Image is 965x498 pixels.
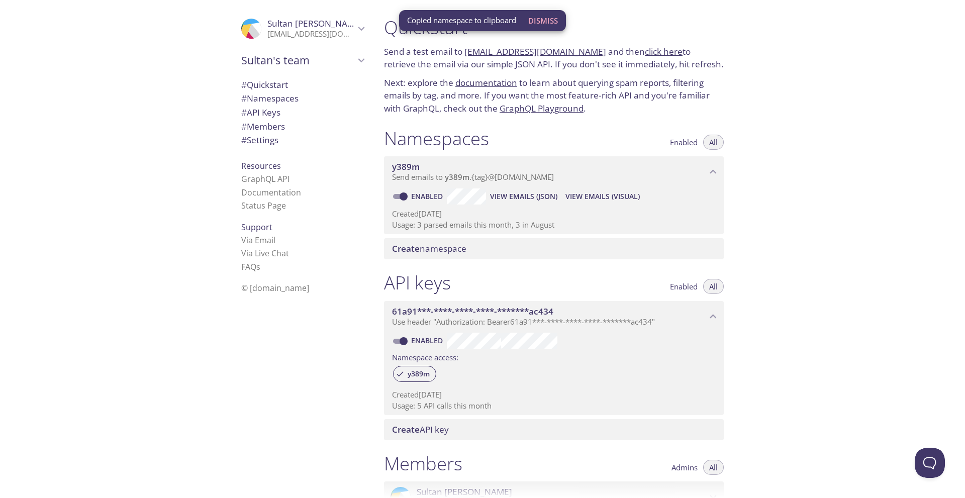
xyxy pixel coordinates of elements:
span: Quickstart [241,79,288,90]
span: # [241,134,247,146]
button: Enabled [664,279,704,294]
a: GraphQL API [241,173,289,184]
div: Create namespace [384,238,724,259]
a: Enabled [410,336,447,345]
a: FAQ [241,261,260,272]
p: Next: explore the to learn about querying spam reports, filtering emails by tag, and more. If you... [384,76,724,115]
iframe: Help Scout Beacon - Open [915,448,945,478]
button: All [703,135,724,150]
span: Support [241,222,272,233]
label: Namespace access: [392,349,458,364]
span: y389m [445,172,469,182]
a: GraphQL Playground [500,103,584,114]
span: # [241,121,247,132]
a: [EMAIL_ADDRESS][DOMAIN_NAME] [464,46,606,57]
div: Sultan's team [233,47,372,73]
button: View Emails (JSON) [486,188,561,205]
p: Send a test email to and then to retrieve the email via our simple JSON API. If you don't see it ... [384,45,724,71]
span: API key [392,424,449,435]
button: View Emails (Visual) [561,188,644,205]
span: Resources [241,160,281,171]
span: Sultan [PERSON_NAME] [267,18,363,29]
button: All [703,279,724,294]
p: Usage: 5 API calls this month [392,401,716,411]
span: Copied namespace to clipboard [407,15,516,26]
p: Created [DATE] [392,209,716,219]
span: Create [392,243,420,254]
span: View Emails (Visual) [565,190,640,203]
h1: API keys [384,271,451,294]
button: Enabled [664,135,704,150]
a: Via Live Chat [241,248,289,259]
span: # [241,79,247,90]
span: # [241,107,247,118]
div: Namespaces [233,91,372,106]
span: Namespaces [241,92,299,104]
div: Team Settings [233,133,372,147]
div: Create API Key [384,419,724,440]
a: Documentation [241,187,301,198]
span: # [241,92,247,104]
a: documentation [455,77,517,88]
span: s [256,261,260,272]
div: Sultan Khalid [233,12,372,45]
span: API Keys [241,107,280,118]
span: Send emails to . {tag} @[DOMAIN_NAME] [392,172,554,182]
span: namespace [392,243,466,254]
div: API Keys [233,106,372,120]
div: Quickstart [233,78,372,92]
div: y389m [393,366,436,382]
div: y389m namespace [384,156,724,187]
span: Dismiss [528,14,558,27]
span: © [DOMAIN_NAME] [241,282,309,293]
h1: Members [384,452,462,475]
div: Members [233,120,372,134]
h1: Namespaces [384,127,489,150]
span: Create [392,424,420,435]
button: Admins [665,460,704,475]
button: All [703,460,724,475]
a: Via Email [241,235,275,246]
a: Status Page [241,200,286,211]
span: y389m [402,369,436,378]
a: Enabled [410,191,447,201]
span: Settings [241,134,278,146]
a: click here [645,46,683,57]
button: Dismiss [524,11,562,30]
p: [EMAIL_ADDRESS][DOMAIN_NAME] [267,29,355,39]
h1: Quickstart [384,16,724,39]
span: View Emails (JSON) [490,190,557,203]
span: Sultan's team [241,53,355,67]
p: Usage: 3 parsed emails this month, 3 in August [392,220,716,230]
p: Created [DATE] [392,389,716,400]
span: y389m [392,161,420,172]
span: Members [241,121,285,132]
